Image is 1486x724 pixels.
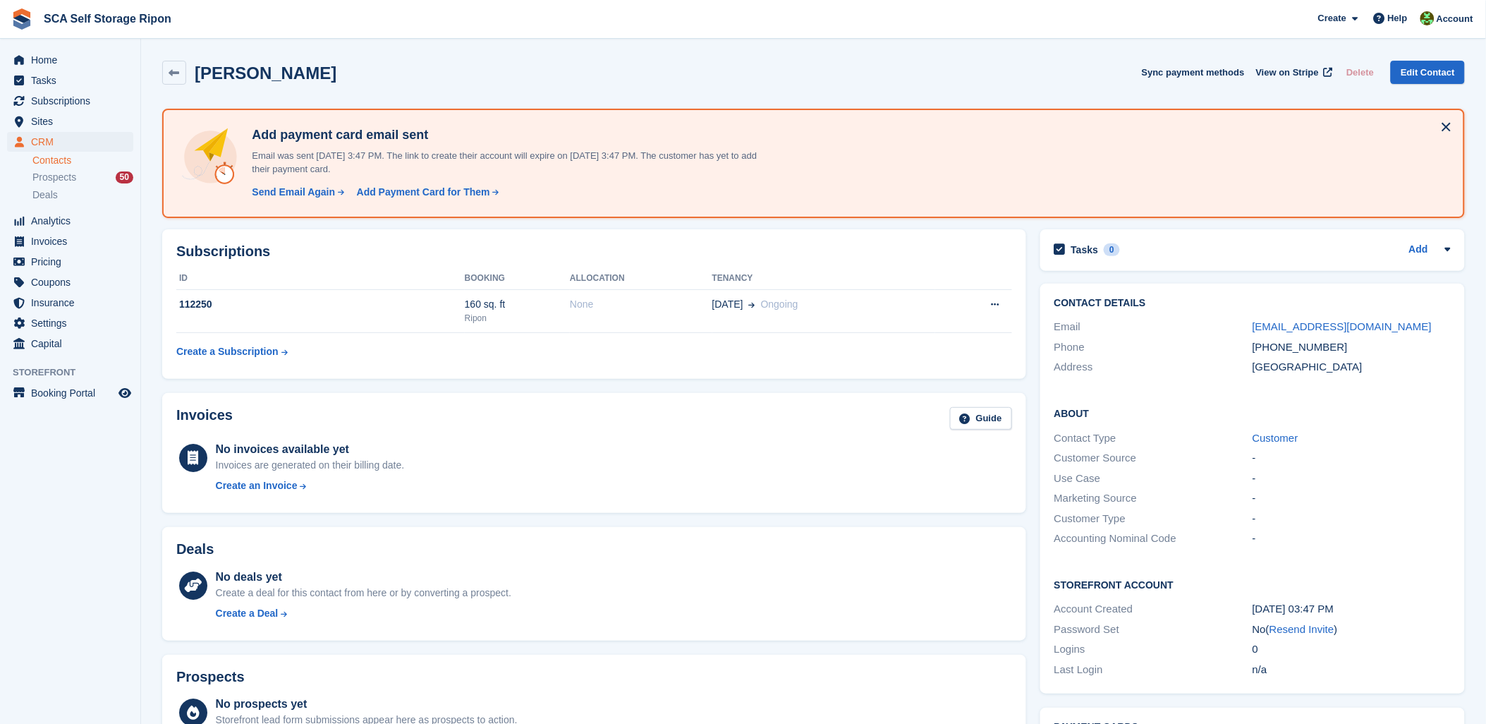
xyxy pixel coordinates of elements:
a: Contacts [32,154,133,167]
th: Booking [465,267,570,290]
a: View on Stripe [1250,61,1336,84]
div: Last Login [1054,662,1253,678]
span: Booking Portal [31,383,116,403]
div: Account Created [1054,601,1253,617]
div: No invoices available yet [216,441,405,458]
h2: Prospects [176,669,245,685]
a: menu [7,313,133,333]
h2: Subscriptions [176,243,1012,260]
h2: Storefront Account [1054,577,1451,591]
a: menu [7,71,133,90]
a: menu [7,132,133,152]
span: Coupons [31,272,116,292]
span: View on Stripe [1256,66,1319,80]
h4: Add payment card email sent [246,127,775,143]
div: [DATE] 03:47 PM [1253,601,1451,617]
span: Insurance [31,293,116,313]
div: Customer Source [1054,450,1253,466]
th: ID [176,267,465,290]
a: menu [7,334,133,354]
span: Analytics [31,211,116,231]
div: - [1253,450,1451,466]
div: Ripon [465,312,570,325]
div: [PHONE_NUMBER] [1253,339,1451,356]
div: Use Case [1054,471,1253,487]
th: Tenancy [712,267,935,290]
a: Create an Invoice [216,478,405,493]
div: - [1253,490,1451,507]
a: menu [7,50,133,70]
img: Kelly Neesham [1420,11,1435,25]
span: ( ) [1266,623,1338,635]
a: [EMAIL_ADDRESS][DOMAIN_NAME] [1253,320,1432,332]
div: [GEOGRAPHIC_DATA] [1253,359,1451,375]
button: Sync payment methods [1142,61,1245,84]
div: Email [1054,319,1253,335]
a: Create a Deal [216,606,511,621]
span: CRM [31,132,116,152]
div: No prospects yet [216,696,518,713]
div: Address [1054,359,1253,375]
button: Delete [1341,61,1380,84]
div: 160 sq. ft [465,297,570,312]
div: - [1253,531,1451,547]
a: Preview store [116,385,133,402]
h2: Deals [176,541,214,557]
span: Prospects [32,171,76,184]
a: Create a Subscription [176,339,288,365]
div: Customer Type [1054,511,1253,527]
div: Create a Deal [216,606,279,621]
div: 0 [1253,641,1451,658]
div: 112250 [176,297,465,312]
div: Accounting Nominal Code [1054,531,1253,547]
div: 0 [1104,243,1120,256]
span: Account [1437,12,1473,26]
div: No deals yet [216,569,511,586]
span: Sites [31,111,116,131]
span: Settings [31,313,116,333]
a: menu [7,252,133,272]
a: menu [7,231,133,251]
img: add-payment-card-4dbda4983b697a7845d177d07a5d71e8a16f1ec00487972de202a45f1e8132f5.svg [181,127,240,187]
th: Allocation [570,267,712,290]
a: Prospects 50 [32,170,133,185]
a: Resend Invite [1269,623,1334,635]
p: Email was sent [DATE] 3:47 PM. The link to create their account will expire on [DATE] 3:47 PM. Th... [246,149,775,176]
div: - [1253,471,1451,487]
h2: Tasks [1071,243,1099,256]
div: None [570,297,712,312]
a: menu [7,293,133,313]
span: Pricing [31,252,116,272]
a: SCA Self Storage Ripon [38,7,177,30]
a: menu [7,383,133,403]
div: Contact Type [1054,430,1253,447]
h2: About [1054,406,1451,420]
span: Tasks [31,71,116,90]
div: Phone [1054,339,1253,356]
a: menu [7,272,133,292]
div: - [1253,511,1451,527]
div: Create an Invoice [216,478,298,493]
a: Customer [1253,432,1298,444]
span: Invoices [31,231,116,251]
h2: [PERSON_NAME] [195,64,336,83]
div: Logins [1054,641,1253,658]
span: Capital [31,334,116,354]
h2: Invoices [176,407,233,430]
div: No [1253,622,1451,638]
a: Deals [32,188,133,203]
a: menu [7,91,133,111]
span: [DATE] [712,297,743,312]
span: Ongoing [761,298,798,310]
div: Invoices are generated on their billing date. [216,458,405,473]
div: Password Set [1054,622,1253,638]
div: Marketing Source [1054,490,1253,507]
a: Guide [950,407,1012,430]
a: menu [7,111,133,131]
a: Add Payment Card for Them [351,185,501,200]
span: Home [31,50,116,70]
h2: Contact Details [1054,298,1451,309]
span: Subscriptions [31,91,116,111]
div: Send Email Again [252,185,335,200]
a: Edit Contact [1391,61,1465,84]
